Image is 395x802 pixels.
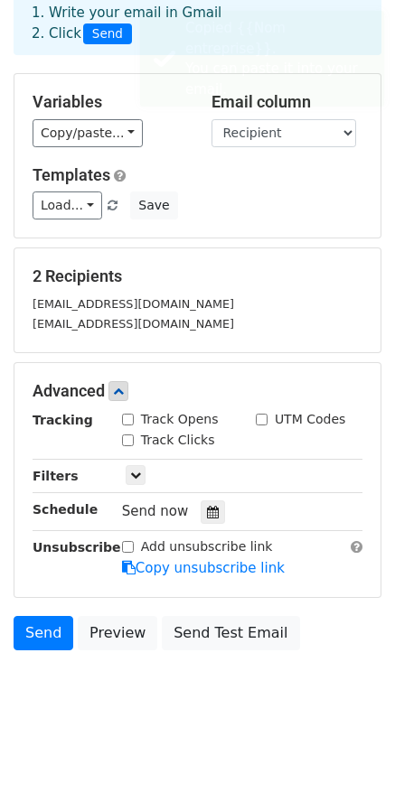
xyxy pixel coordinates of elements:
[141,410,219,429] label: Track Opens
[33,540,121,555] strong: Unsubscribe
[33,266,362,286] h5: 2 Recipients
[83,23,132,45] span: Send
[305,715,395,802] div: Widget de chat
[33,165,110,184] a: Templates
[33,297,234,311] small: [EMAIL_ADDRESS][DOMAIN_NAME]
[122,503,189,519] span: Send now
[162,616,299,650] a: Send Test Email
[305,715,395,802] iframe: Chat Widget
[33,317,234,331] small: [EMAIL_ADDRESS][DOMAIN_NAME]
[122,560,285,576] a: Copy unsubscribe link
[33,381,362,401] h5: Advanced
[33,469,79,483] strong: Filters
[33,502,98,517] strong: Schedule
[33,92,184,112] h5: Variables
[78,616,157,650] a: Preview
[33,119,143,147] a: Copy/paste...
[33,191,102,219] a: Load...
[14,616,73,650] a: Send
[33,413,93,427] strong: Tracking
[275,410,345,429] label: UTM Codes
[130,191,177,219] button: Save
[185,18,377,99] div: Copied {{Nom entreprise}}. You can paste it into your email.
[141,431,215,450] label: Track Clicks
[141,537,273,556] label: Add unsubscribe link
[18,3,377,44] div: 1. Write your email in Gmail 2. Click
